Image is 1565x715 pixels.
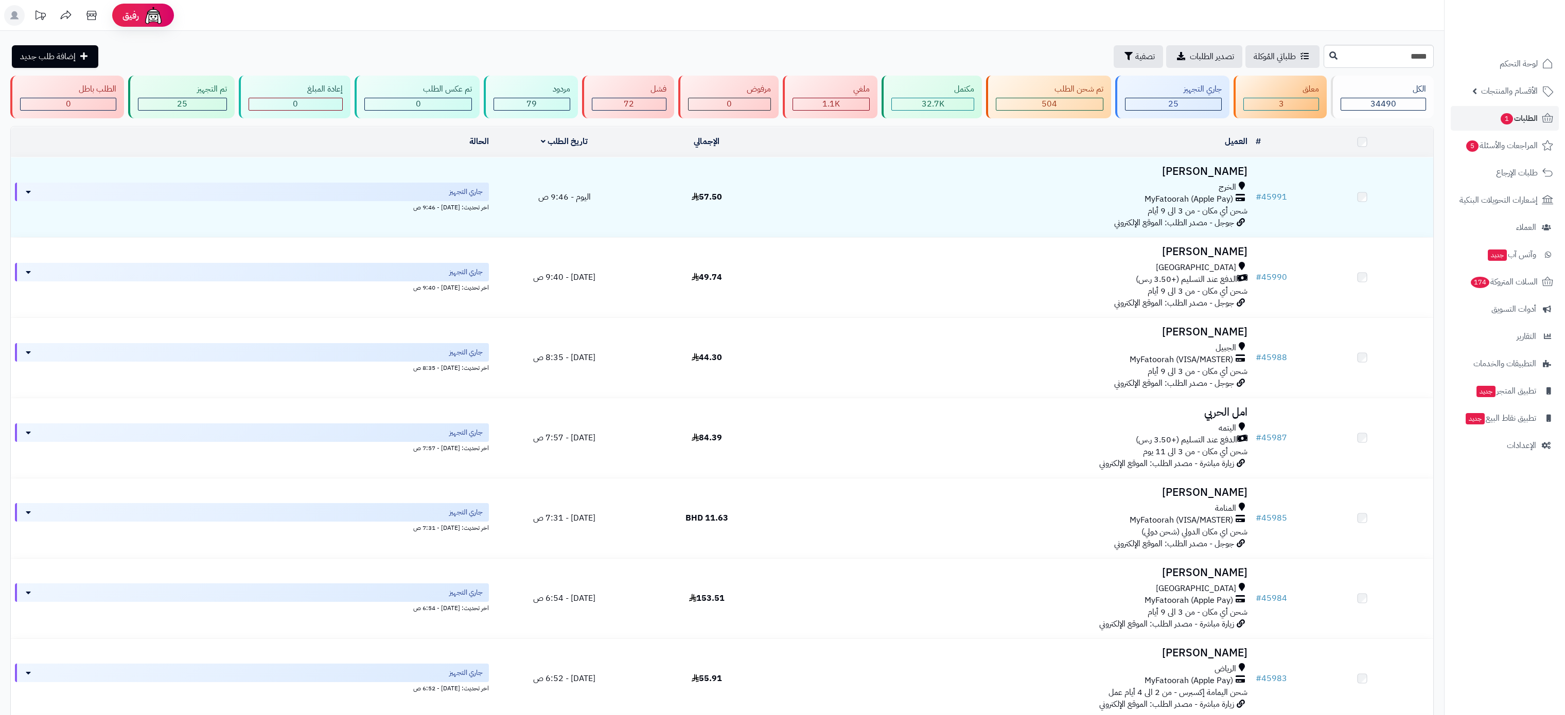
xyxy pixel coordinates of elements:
span: جديد [1466,413,1485,424]
a: التطبيقات والخدمات [1451,351,1559,376]
a: المراجعات والأسئلة5 [1451,133,1559,158]
h3: [PERSON_NAME] [782,647,1247,659]
a: ملغي 1.1K [781,76,880,118]
div: ملغي [793,83,870,95]
div: اخر تحديث: [DATE] - 6:52 ص [15,682,489,693]
span: # [1256,351,1261,364]
span: 57.50 [692,191,722,203]
div: 504 [996,98,1103,110]
span: المنامة [1215,503,1236,514]
div: اخر تحديث: [DATE] - 9:46 ص [15,201,489,212]
a: العملاء [1451,215,1559,240]
span: جاري التجهيز [449,507,483,517]
span: زيارة مباشرة - مصدر الطلب: الموقع الإلكتروني [1099,698,1234,710]
span: العملاء [1516,220,1536,235]
span: شحن أي مكان - من 3 الى 9 أيام [1148,365,1247,378]
a: #45985 [1256,512,1287,524]
span: 32.7K [922,98,944,110]
span: الإعدادات [1507,438,1536,453]
a: الكل34490 [1329,76,1436,118]
div: 25 [1126,98,1221,110]
span: إشعارات التحويلات البنكية [1460,193,1538,207]
span: 1.1K [822,98,840,110]
span: 11.63 BHD [685,512,728,524]
span: [DATE] - 8:35 ص [533,351,595,364]
span: 3 [1279,98,1284,110]
span: 44.30 [692,351,722,364]
h3: [PERSON_NAME] [782,487,1247,498]
span: [DATE] - 6:54 ص [533,592,595,604]
div: 32651 [892,98,973,110]
span: [GEOGRAPHIC_DATA] [1156,262,1236,274]
div: تم عكس الطلب [364,83,472,95]
div: 72 [592,98,666,110]
div: تم شحن الطلب [996,83,1103,95]
span: 0 [293,98,298,110]
span: زيارة مباشرة - مصدر الطلب: الموقع الإلكتروني [1099,457,1234,470]
a: معلق 3 [1232,76,1328,118]
a: الإجمالي [694,135,719,148]
span: [DATE] - 7:31 ص [533,512,595,524]
span: 0 [416,98,421,110]
a: #45990 [1256,271,1287,283]
a: السلات المتروكة174 [1451,270,1559,294]
span: طلباتي المُوكلة [1254,50,1296,63]
a: تطبيق نقاط البيعجديد [1451,406,1559,431]
span: جوجل - مصدر الطلب: الموقع الإلكتروني [1114,217,1234,229]
span: # [1256,271,1261,283]
span: 79 [526,98,537,110]
span: 34490 [1370,98,1396,110]
span: # [1256,191,1261,203]
a: # [1256,135,1261,148]
div: اخر تحديث: [DATE] - 6:54 ص [15,602,489,613]
img: logo-2.png [1495,14,1555,36]
span: جوجل - مصدر الطلب: الموقع الإلكتروني [1114,377,1234,389]
span: 0 [727,98,732,110]
a: #45991 [1256,191,1287,203]
a: العميل [1225,135,1247,148]
span: زيارة مباشرة - مصدر الطلب: الموقع الإلكتروني [1099,618,1234,630]
a: جاري التجهيز 25 [1113,76,1232,118]
span: [GEOGRAPHIC_DATA] [1156,583,1236,595]
h3: [PERSON_NAME] [782,246,1247,258]
span: شحن أي مكان - من 3 الى 9 أيام [1148,205,1247,217]
div: 0 [249,98,342,110]
span: جاري التجهيز [449,668,483,678]
span: 25 [1168,98,1179,110]
div: 0 [365,98,471,110]
div: جاري التجهيز [1125,83,1222,95]
span: شحن اليمامة إكسبرس - من 2 الى 4 أيام عمل [1109,686,1247,699]
h3: [PERSON_NAME] [782,326,1247,338]
span: 1 [1500,113,1514,125]
span: MyFatoorah (VISA/MASTER) [1130,354,1233,366]
span: جاري التجهيز [449,187,483,197]
span: MyFatoorah (Apple Pay) [1145,675,1233,687]
span: جديد [1488,249,1507,261]
span: جاري التجهيز [449,587,483,598]
a: وآتس آبجديد [1451,242,1559,267]
span: الأقسام والمنتجات [1481,84,1538,98]
div: 0 [21,98,116,110]
span: 153.51 [689,592,725,604]
span: MyFatoorah (Apple Pay) [1145,595,1233,606]
span: 5 [1466,140,1479,152]
a: لوحة التحكم [1451,51,1559,76]
span: شحن أي مكان - من 3 الى 11 يوم [1143,445,1247,458]
div: اخر تحديث: [DATE] - 7:31 ص [15,522,489,532]
span: 0 [66,98,71,110]
div: 0 [689,98,770,110]
a: الطلب باطل 0 [8,76,126,118]
a: تم شحن الطلب 504 [984,76,1113,118]
span: التطبيقات والخدمات [1473,356,1536,371]
div: الكل [1341,83,1426,95]
span: إضافة طلب جديد [20,50,76,63]
a: الطلبات1 [1451,106,1559,131]
div: 25 [138,98,226,110]
span: # [1256,432,1261,444]
h3: [PERSON_NAME] [782,567,1247,579]
span: جاري التجهيز [449,347,483,357]
a: طلبات الإرجاع [1451,160,1559,185]
span: تصدير الطلبات [1190,50,1234,63]
span: 174 [1470,276,1490,289]
div: إعادة المبلغ [249,83,343,95]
